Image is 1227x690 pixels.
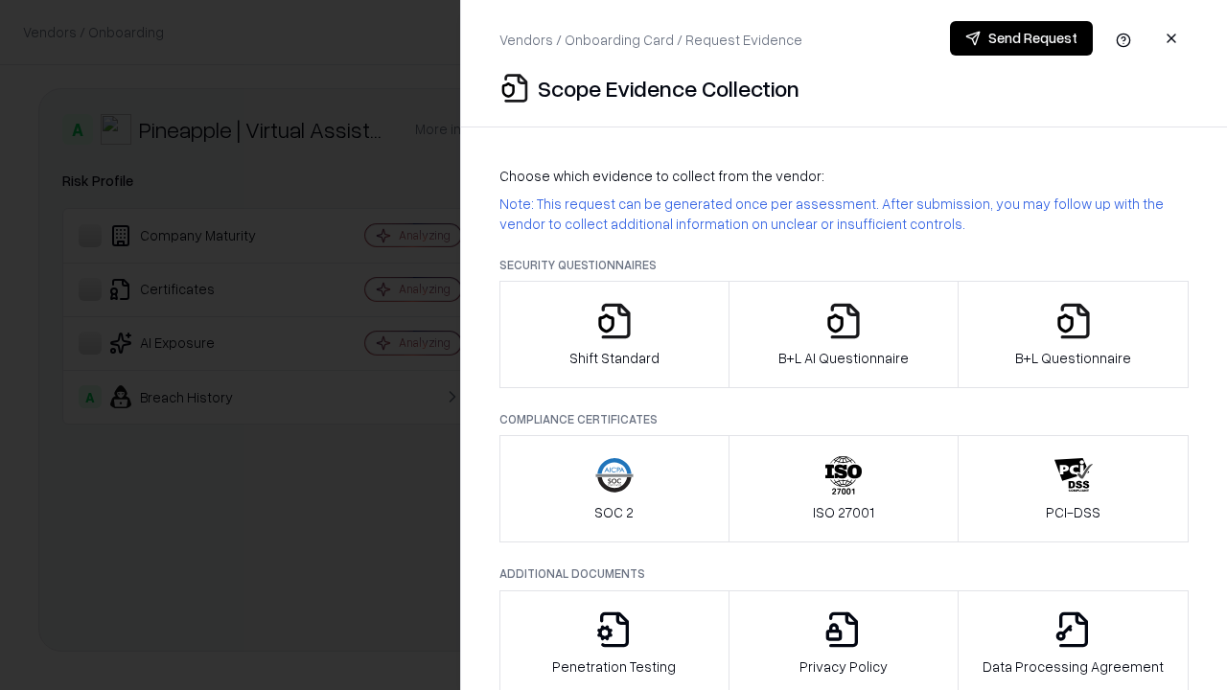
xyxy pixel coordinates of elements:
button: B+L AI Questionnaire [729,281,960,388]
button: PCI-DSS [958,435,1189,542]
p: Data Processing Agreement [983,656,1164,677]
button: ISO 27001 [729,435,960,542]
p: Additional Documents [499,565,1189,582]
p: Shift Standard [569,348,660,368]
p: Vendors / Onboarding Card / Request Evidence [499,30,802,50]
p: ISO 27001 [813,502,874,522]
p: Security Questionnaires [499,257,1189,273]
p: Compliance Certificates [499,411,1189,427]
p: B+L Questionnaire [1015,348,1131,368]
button: SOC 2 [499,435,729,542]
p: Scope Evidence Collection [538,73,799,103]
button: Send Request [950,21,1093,56]
p: Note: This request can be generated once per assessment. After submission, you may follow up with... [499,194,1189,234]
p: Choose which evidence to collect from the vendor: [499,166,1189,186]
p: SOC 2 [594,502,634,522]
p: Penetration Testing [552,656,676,677]
p: PCI-DSS [1046,502,1100,522]
p: Privacy Policy [799,656,888,677]
button: B+L Questionnaire [958,281,1189,388]
p: B+L AI Questionnaire [778,348,909,368]
button: Shift Standard [499,281,729,388]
